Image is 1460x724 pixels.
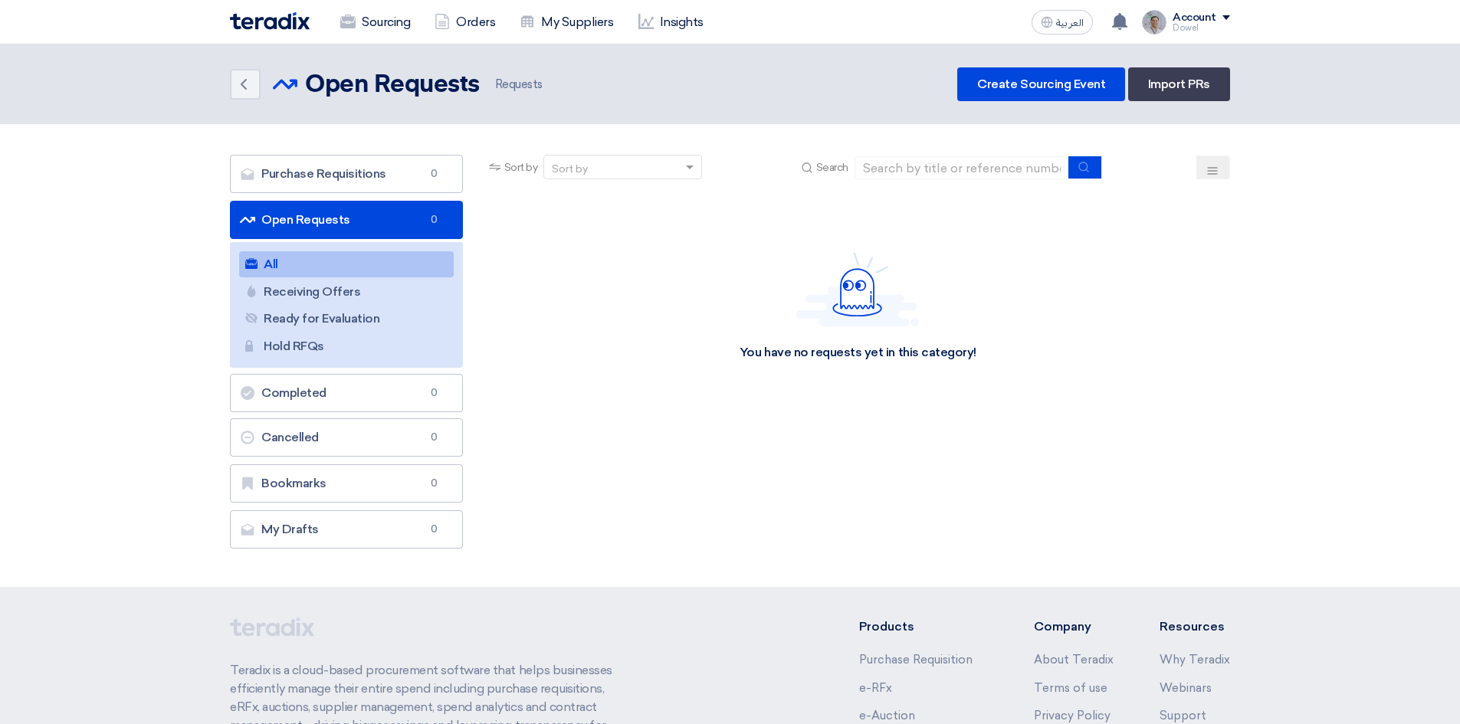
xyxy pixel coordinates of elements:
[425,385,444,401] span: 0
[859,681,892,695] a: e-RFx
[425,476,444,491] span: 0
[230,418,463,457] a: Cancelled0
[1128,67,1230,101] a: Import PRs
[230,510,463,549] a: My Drafts0
[230,155,463,193] a: Purchase Requisitions0
[239,333,454,359] a: Hold RFQs
[492,76,543,93] span: Requests
[1160,653,1230,667] a: Why Teradix
[957,67,1125,101] a: Create Sourcing Event
[859,653,973,667] a: Purchase Requisition
[1034,653,1114,667] a: About Teradix
[425,522,444,537] span: 0
[239,306,454,332] a: Ready for Evaluation
[1056,18,1084,28] span: العربية
[230,374,463,412] a: Completed0
[328,5,422,39] a: Sourcing
[239,251,454,277] a: All
[1160,618,1230,636] li: Resources
[1173,11,1216,25] div: Account
[1160,681,1212,695] a: Webinars
[230,464,463,503] a: Bookmarks0
[1034,681,1107,695] a: Terms of use
[230,201,463,239] a: Open Requests0
[855,156,1069,179] input: Search by title or reference number
[740,345,976,361] div: You have no requests yet in this category!
[1160,709,1206,722] a: Support
[425,212,444,228] span: 0
[626,5,716,39] a: Insights
[1142,10,1166,34] img: IMG_1753965247717.jpg
[504,159,538,175] span: Sort by
[239,279,454,305] a: Receiving Offers
[305,70,480,100] h2: Open Requests
[230,12,310,30] img: Teradix logo
[552,161,588,177] div: Sort by
[859,709,915,722] a: e-Auction
[425,430,444,445] span: 0
[422,5,507,39] a: Orders
[507,5,625,39] a: My Suppliers
[816,159,848,175] span: Search
[1034,709,1111,722] a: Privacy Policy
[859,618,989,636] li: Products
[796,252,919,326] img: Hello
[1173,24,1230,32] div: Dowel
[1032,10,1093,34] button: العربية
[425,166,444,182] span: 0
[1034,618,1114,636] li: Company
